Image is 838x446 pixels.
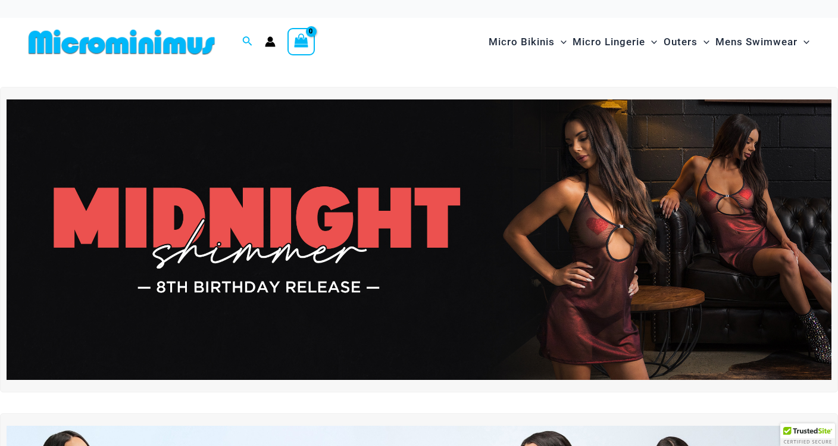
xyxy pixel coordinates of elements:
[570,24,660,60] a: Micro LingerieMenu ToggleMenu Toggle
[489,27,555,57] span: Micro Bikinis
[798,27,809,57] span: Menu Toggle
[24,29,220,55] img: MM SHOP LOGO FLAT
[573,27,645,57] span: Micro Lingerie
[242,35,253,49] a: Search icon link
[287,28,315,55] a: View Shopping Cart, empty
[7,99,831,380] img: Midnight Shimmer Red Dress
[715,27,798,57] span: Mens Swimwear
[664,27,698,57] span: Outers
[484,22,814,62] nav: Site Navigation
[780,423,835,446] div: TrustedSite Certified
[645,27,657,57] span: Menu Toggle
[555,27,567,57] span: Menu Toggle
[265,36,276,47] a: Account icon link
[698,27,709,57] span: Menu Toggle
[712,24,812,60] a: Mens SwimwearMenu ToggleMenu Toggle
[661,24,712,60] a: OutersMenu ToggleMenu Toggle
[486,24,570,60] a: Micro BikinisMenu ToggleMenu Toggle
